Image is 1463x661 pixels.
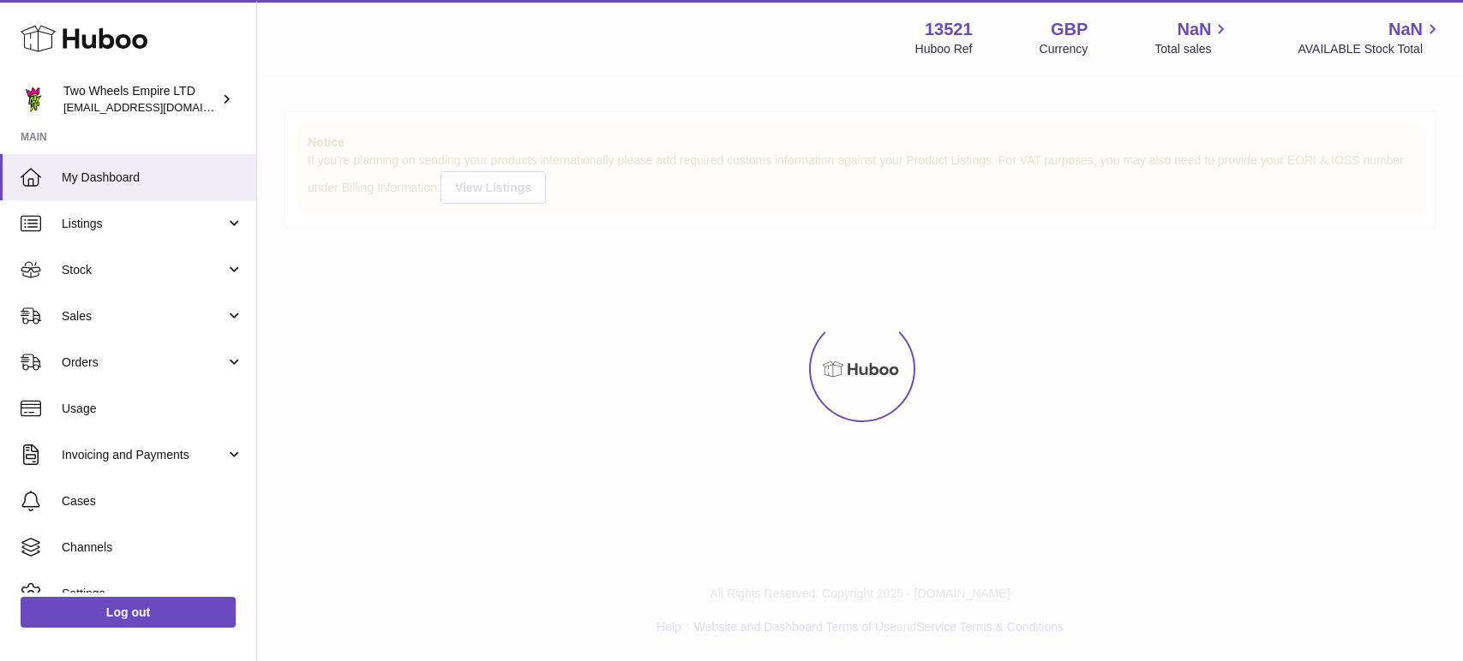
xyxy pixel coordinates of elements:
span: Channels [62,539,243,556]
a: NaN AVAILABLE Stock Total [1298,18,1442,57]
span: [EMAIL_ADDRESS][DOMAIN_NAME] [63,100,252,114]
div: Currency [1040,41,1088,57]
a: NaN Total sales [1154,18,1231,57]
span: Invoicing and Payments [62,447,225,463]
strong: 13521 [925,18,973,41]
span: Usage [62,401,243,417]
a: Log out [21,597,236,628]
span: Settings [62,586,243,602]
span: Cases [62,493,243,509]
span: Listings [62,216,225,232]
span: NaN [1388,18,1423,41]
span: Stock [62,262,225,278]
span: Sales [62,308,225,325]
div: Two Wheels Empire LTD [63,83,218,116]
span: Orders [62,354,225,371]
strong: GBP [1051,18,1088,41]
span: Total sales [1154,41,1231,57]
div: Huboo Ref [915,41,973,57]
img: justas@twowheelsempire.com [21,86,46,112]
span: AVAILABLE Stock Total [1298,41,1442,57]
span: NaN [1177,18,1211,41]
span: My Dashboard [62,170,243,186]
